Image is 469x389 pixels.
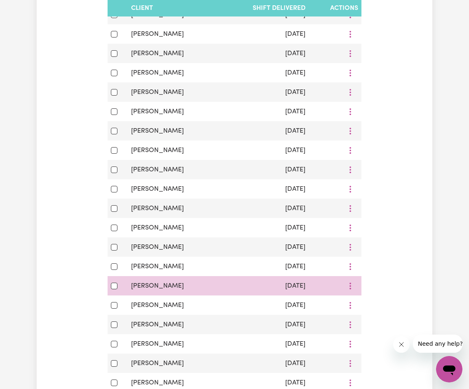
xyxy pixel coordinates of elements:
span: [PERSON_NAME] [131,89,184,96]
button: More options [342,357,358,370]
button: More options [342,299,358,312]
span: [PERSON_NAME] [131,12,184,18]
button: More options [342,47,358,60]
td: [DATE] [218,354,309,373]
span: Client [131,5,153,12]
td: [DATE] [218,276,309,295]
span: [PERSON_NAME] [131,263,184,270]
span: [PERSON_NAME] [131,147,184,154]
button: More options [342,183,358,195]
td: [DATE] [218,24,309,44]
button: More options [342,241,358,253]
td: [DATE] [218,44,309,63]
td: [DATE] [218,334,309,354]
span: [PERSON_NAME] [131,186,184,192]
span: [PERSON_NAME] [131,244,184,251]
td: [DATE] [218,257,309,276]
button: More options [342,279,358,292]
span: [PERSON_NAME] [131,70,184,76]
button: More options [342,376,358,389]
td: [DATE] [218,237,309,257]
iframe: Close message [393,336,410,353]
button: More options [342,28,358,40]
td: [DATE] [218,179,309,199]
iframe: Button to launch messaging window [436,356,462,382]
button: More options [342,318,358,331]
button: More options [342,105,358,118]
button: More options [342,66,358,79]
span: [PERSON_NAME] [131,380,184,386]
span: [PERSON_NAME] [131,166,184,173]
td: [DATE] [218,315,309,334]
td: [DATE] [218,121,309,141]
td: [DATE] [218,218,309,237]
button: More options [342,124,358,137]
td: [DATE] [218,160,309,179]
button: More options [342,337,358,350]
span: [PERSON_NAME] [131,302,184,309]
td: [DATE] [218,102,309,121]
button: More options [342,144,358,157]
button: More options [342,202,358,215]
span: [PERSON_NAME] [131,128,184,134]
span: [PERSON_NAME] [131,341,184,347]
iframe: Message from company [413,335,462,353]
span: [PERSON_NAME] [131,108,184,115]
td: [DATE] [218,295,309,315]
td: [DATE] [218,199,309,218]
td: [DATE] [218,82,309,102]
span: [PERSON_NAME] [131,283,184,289]
td: [DATE] [218,141,309,160]
span: [PERSON_NAME] [131,225,184,231]
button: More options [342,221,358,234]
button: More options [342,86,358,98]
span: [PERSON_NAME] [131,205,184,212]
span: [PERSON_NAME] [131,31,184,37]
button: More options [342,260,358,273]
button: More options [342,163,358,176]
span: [PERSON_NAME] [131,50,184,57]
span: [PERSON_NAME] [131,360,184,367]
span: Need any help? [5,6,50,12]
td: [DATE] [218,63,309,82]
span: [PERSON_NAME] [131,321,184,328]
